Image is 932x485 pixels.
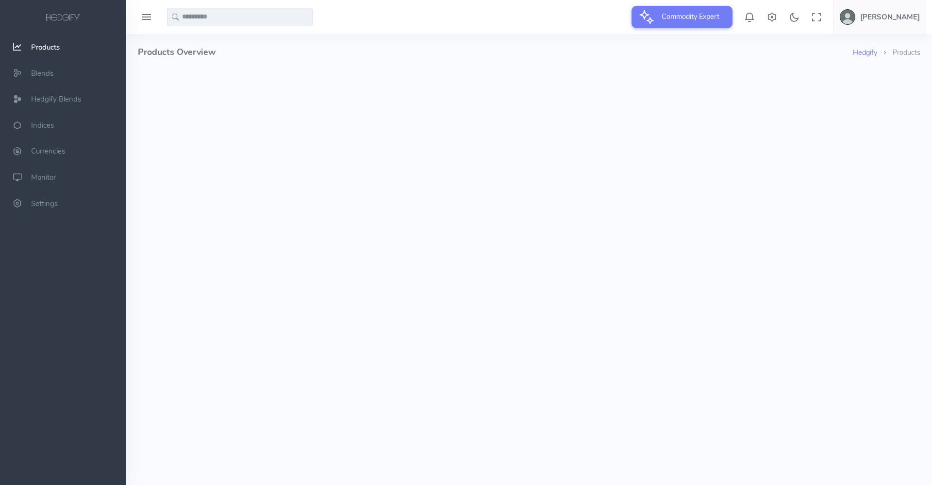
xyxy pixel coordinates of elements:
span: Blends [31,69,53,78]
span: Indices [31,121,54,130]
a: Hedgify [853,48,877,57]
span: Currencies [31,147,65,156]
img: logo [44,13,82,23]
li: Products [877,48,920,58]
h4: Products Overview [138,34,853,70]
img: user-image [840,9,855,25]
button: Commodity Expert [632,6,732,28]
span: Settings [31,199,58,208]
a: Commodity Expert [632,12,732,21]
span: Monitor [31,173,56,182]
h5: [PERSON_NAME] [860,13,920,21]
span: Products [31,42,60,52]
span: Hedgify Blends [31,94,81,104]
span: Commodity Expert [656,6,725,27]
